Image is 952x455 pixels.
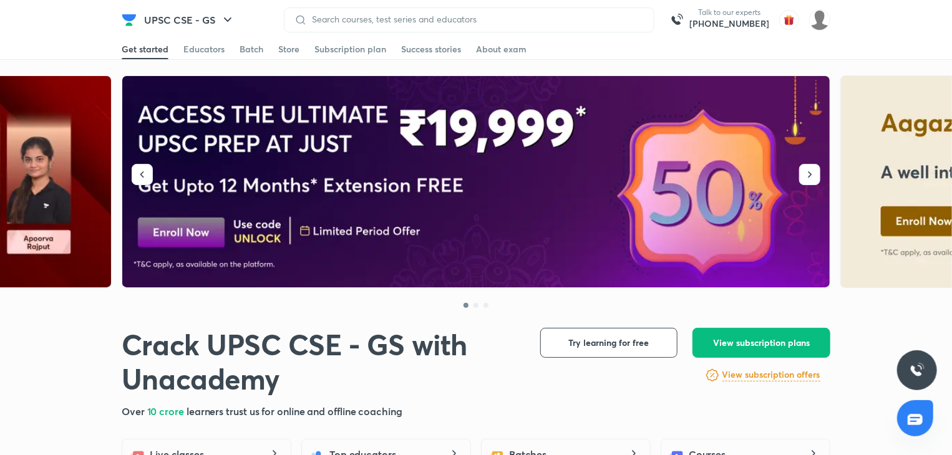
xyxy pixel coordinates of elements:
[314,43,386,55] div: Subscription plan
[664,7,689,32] img: call-us
[240,39,263,59] a: Batch
[779,10,799,30] img: avatar
[476,39,527,59] a: About exam
[689,7,769,17] p: Talk to our experts
[122,405,147,418] span: Over
[122,43,168,55] div: Get started
[122,39,168,59] a: Get started
[122,12,137,27] img: Company Logo
[314,39,386,59] a: Subscription plan
[910,363,925,378] img: ttu
[809,9,830,31] img: Sneha
[278,43,299,55] div: Store
[713,337,810,349] span: View subscription plans
[401,43,461,55] div: Success stories
[147,405,187,418] span: 10 crore
[278,39,299,59] a: Store
[401,39,461,59] a: Success stories
[689,17,769,30] a: [PHONE_NUMBER]
[722,368,820,383] a: View subscription offers
[307,14,644,24] input: Search courses, test series and educators
[183,39,225,59] a: Educators
[569,337,649,349] span: Try learning for free
[722,368,820,381] h6: View subscription offers
[183,43,225,55] div: Educators
[137,7,243,32] button: UPSC CSE - GS
[476,43,527,55] div: About exam
[240,43,263,55] div: Batch
[122,328,520,396] h1: Crack UPSC CSE - GS with Unacademy
[187,405,402,418] span: learners trust us for online and offline coaching
[692,328,830,358] button: View subscription plans
[540,328,678,358] button: Try learning for free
